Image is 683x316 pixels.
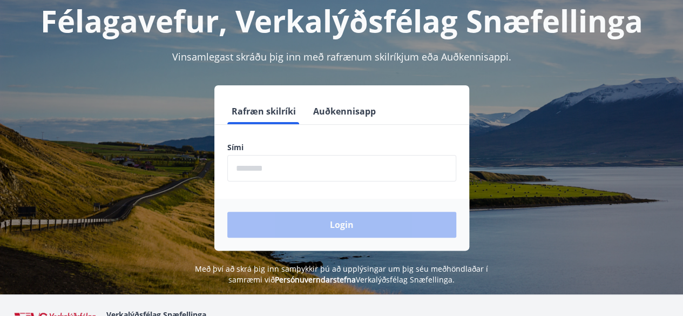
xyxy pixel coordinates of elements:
[227,98,300,124] button: Rafræn skilríki
[227,142,456,153] label: Sími
[275,274,356,285] a: Persónuverndarstefna
[309,98,380,124] button: Auðkennisapp
[172,50,511,63] span: Vinsamlegast skráðu þig inn með rafrænum skilríkjum eða Auðkennisappi.
[195,264,488,285] span: Með því að skrá þig inn samþykkir þú að upplýsingar um þig séu meðhöndlaðar í samræmi við Verkalý...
